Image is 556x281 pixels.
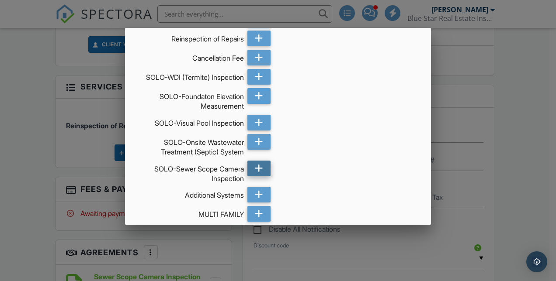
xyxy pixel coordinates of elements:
[137,50,244,63] div: Cancellation Fee
[137,69,244,82] div: SOLO-WDI (Termite) Inspection
[526,251,547,272] div: Open Intercom Messenger
[137,187,244,200] div: Additional Systems
[137,206,244,219] div: MULTI FAMILY
[137,161,244,184] div: SOLO-Sewer Scope Camera Inspection
[137,88,244,111] div: SOLO-Foundaton Elevation Measurement
[137,115,244,128] div: SOLO-Visual Pool Inspection
[137,134,244,157] div: SOLO-Onsite Wastewater Treatment (Septic) System
[137,31,244,44] div: Reinspection of Repairs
